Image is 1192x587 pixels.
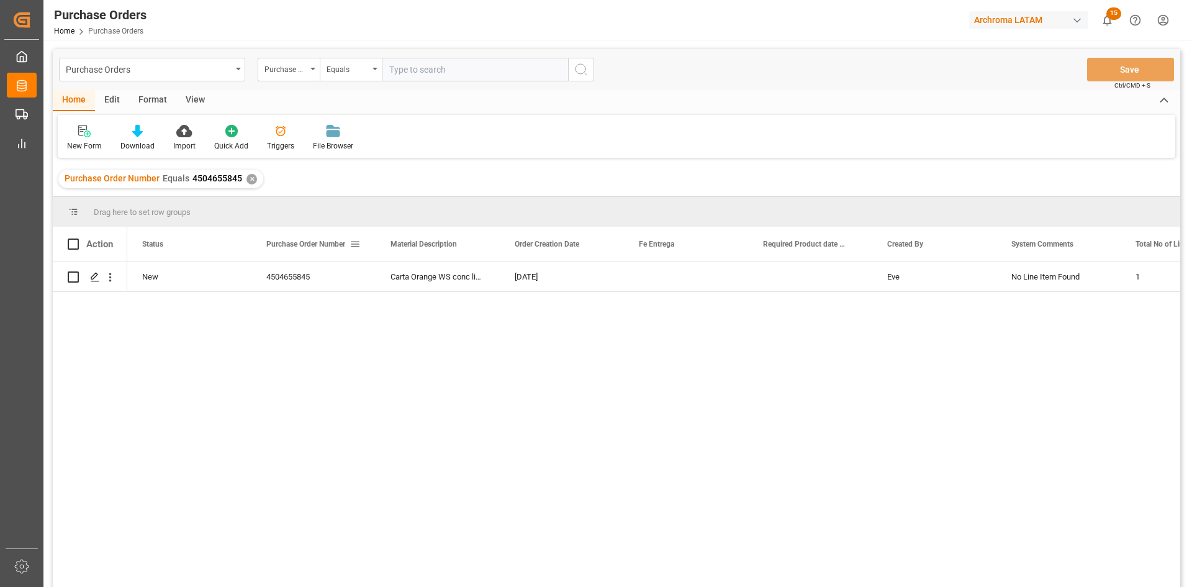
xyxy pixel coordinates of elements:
[267,140,294,152] div: Triggers
[59,58,245,81] button: open menu
[258,58,320,81] button: open menu
[176,90,214,111] div: View
[1106,7,1121,20] span: 15
[246,174,257,184] div: ✕
[969,8,1093,32] button: Archroma LATAM
[142,240,163,248] span: Status
[313,140,353,152] div: File Browser
[65,173,160,183] span: Purchase Order Number
[173,140,196,152] div: Import
[163,173,189,183] span: Equals
[391,240,457,248] span: Material Description
[1087,58,1174,81] button: Save
[264,61,307,75] div: Purchase Order Number
[969,11,1088,29] div: Archroma LATAM
[266,240,345,248] span: Purchase Order Number
[192,173,242,183] span: 4504655845
[86,239,113,250] div: Action
[53,262,127,292] div: Press SPACE to select this row.
[66,61,232,76] div: Purchase Orders
[1093,6,1121,34] button: show 15 new notifications
[568,58,594,81] button: search button
[251,262,376,291] div: 4504655845
[67,140,102,152] div: New Form
[320,58,382,81] button: open menu
[214,140,248,152] div: Quick Add
[996,262,1121,291] div: No Line Item Found
[94,207,191,217] span: Drag here to set row groups
[887,240,923,248] span: Created By
[1011,240,1073,248] span: System Comments
[763,240,846,248] span: Required Product date (AB)
[515,240,579,248] span: Order Creation Date
[639,240,674,248] span: Fe Entrega
[54,6,147,24] div: Purchase Orders
[500,262,624,291] div: [DATE]
[129,90,176,111] div: Format
[327,61,369,75] div: Equals
[54,27,74,35] a: Home
[1114,81,1150,90] span: Ctrl/CMD + S
[382,58,568,81] input: Type to search
[120,140,155,152] div: Download
[1121,6,1149,34] button: Help Center
[872,262,996,291] div: Eve
[376,262,500,291] div: Carta Orange WS conc liq 1000
[53,90,95,111] div: Home
[95,90,129,111] div: Edit
[127,262,251,291] div: New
